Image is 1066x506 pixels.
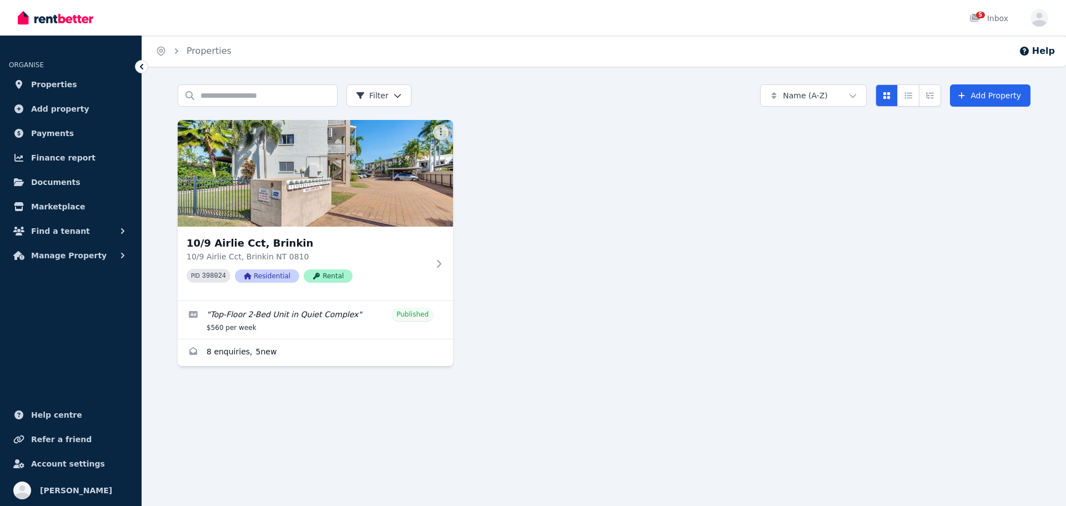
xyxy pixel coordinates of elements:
[31,433,92,446] span: Refer a friend
[142,36,245,67] nav: Breadcrumb
[969,13,1008,24] div: Inbox
[760,84,867,107] button: Name (A-Z)
[40,484,112,497] span: [PERSON_NAME]
[187,236,429,251] h3: 10/9 Airlie Cct, Brinkin
[9,244,133,267] button: Manage Property
[9,220,133,242] button: Find a tenant
[897,84,919,107] button: Compact list view
[356,90,389,101] span: Filter
[31,176,81,189] span: Documents
[178,120,453,300] a: 10/9 Airlie Cct, Brinkin10/9 Airlie Cct, Brinkin10/9 Airlie Cct, Brinkin NT 0810PID 398024Residen...
[31,457,105,470] span: Account settings
[31,127,74,140] span: Payments
[191,273,200,279] small: PID
[1019,44,1055,58] button: Help
[876,84,898,107] button: Card view
[31,224,90,238] span: Find a tenant
[9,453,133,475] a: Account settings
[9,171,133,193] a: Documents
[9,73,133,96] a: Properties
[9,196,133,218] a: Marketplace
[31,249,107,262] span: Manage Property
[31,408,82,422] span: Help centre
[9,147,133,169] a: Finance report
[950,84,1030,107] a: Add Property
[18,9,93,26] img: RentBetter
[178,120,453,227] img: 10/9 Airlie Cct, Brinkin
[31,151,95,164] span: Finance report
[178,301,453,339] a: Edit listing: Top-Floor 2-Bed Unit in Quiet Complex
[919,84,941,107] button: Expanded list view
[187,251,429,262] p: 10/9 Airlie Cct, Brinkin NT 0810
[9,122,133,144] a: Payments
[9,428,133,450] a: Refer a friend
[187,46,232,56] a: Properties
[31,78,77,91] span: Properties
[9,404,133,426] a: Help centre
[304,269,353,283] span: Rental
[178,339,453,366] a: Enquiries for 10/9 Airlie Cct, Brinkin
[876,84,941,107] div: View options
[9,61,44,69] span: ORGANISE
[31,102,89,116] span: Add property
[9,98,133,120] a: Add property
[202,272,226,280] code: 398024
[976,12,985,18] span: 5
[235,269,299,283] span: Residential
[783,90,828,101] span: Name (A-Z)
[31,200,85,213] span: Marketplace
[346,84,411,107] button: Filter
[433,124,449,140] button: More options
